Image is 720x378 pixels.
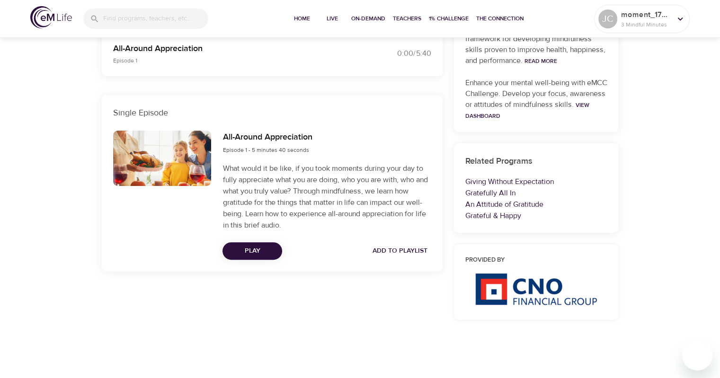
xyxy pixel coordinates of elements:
span: Episode 1 - 5 minutes 40 seconds [222,146,309,154]
span: Teachers [393,14,421,24]
a: An Attitude of Gratitude [465,200,543,209]
h6: Related Programs [465,155,607,168]
h6: Provided by [465,255,607,265]
span: Add to Playlist [373,245,427,257]
p: All-Around Appreciation [113,42,349,55]
h6: All-Around Appreciation [222,131,312,144]
a: Giving Without Expectation [465,177,554,186]
span: On-Demand [351,14,385,24]
a: View Dashboard [465,101,589,120]
img: CNO%20logo.png [475,273,597,305]
p: 3 Mindful Minutes [621,20,671,29]
p: Episode 1 [113,56,349,65]
div: 0:00 / 5:40 [360,48,431,59]
p: Enhance your mental well-being with eMCC Challenge. Develop your focus, awareness or attitudes of... [465,78,607,121]
button: Add to Playlist [369,242,431,260]
iframe: Button to launch messaging window [682,340,712,370]
span: The Connection [476,14,524,24]
a: Gratefully All In [465,188,516,198]
button: Play [222,242,282,260]
p: What would it be like, if you took moments during your day to fully appreciate what you are doing... [222,163,431,231]
a: Grateful & Happy [465,211,521,220]
span: Play [230,245,275,257]
span: 1% Challenge [429,14,469,24]
img: logo [30,6,72,28]
p: Single Episode [113,106,431,119]
a: Read More [524,57,557,65]
p: moment_1749578585 [621,9,671,20]
div: JC [598,9,617,28]
input: Find programs, teachers, etc... [103,9,208,29]
span: Live [321,14,344,24]
span: Home [291,14,313,24]
p: The eMCC™ is a scientifically validated framework for developing mindfulness skills proven to imp... [465,23,607,66]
